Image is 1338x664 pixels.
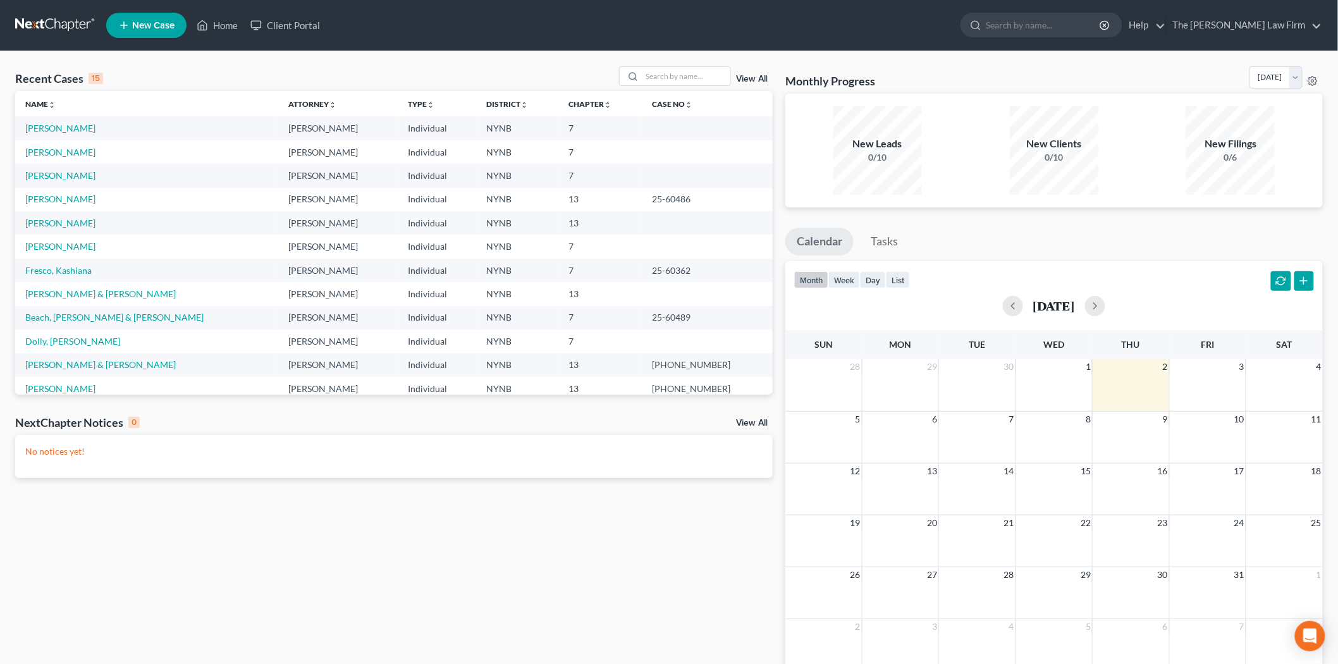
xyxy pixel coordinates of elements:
[476,354,558,377] td: NYNB
[476,116,558,140] td: NYNB
[1310,412,1323,427] span: 11
[558,116,642,140] td: 7
[1233,567,1246,582] span: 31
[833,137,922,151] div: New Leads
[132,21,175,30] span: New Case
[15,71,103,86] div: Recent Cases
[25,445,763,458] p: No notices yet!
[1084,619,1092,634] span: 5
[1315,619,1323,634] span: 8
[398,211,476,235] td: Individual
[642,306,773,329] td: 25-60489
[278,377,398,400] td: [PERSON_NAME]
[1003,359,1016,374] span: 30
[1010,137,1098,151] div: New Clients
[1310,464,1323,479] span: 18
[828,271,860,288] button: week
[278,282,398,305] td: [PERSON_NAME]
[476,188,558,211] td: NYNB
[604,101,611,109] i: unfold_more
[859,228,909,255] a: Tasks
[886,271,910,288] button: list
[486,99,528,109] a: Districtunfold_more
[558,211,642,235] td: 13
[642,188,773,211] td: 25-60486
[408,99,434,109] a: Typeunfold_more
[1201,339,1214,350] span: Fri
[398,188,476,211] td: Individual
[476,140,558,164] td: NYNB
[1238,359,1246,374] span: 3
[278,164,398,187] td: [PERSON_NAME]
[736,419,768,427] a: View All
[427,101,434,109] i: unfold_more
[1315,359,1323,374] span: 4
[398,306,476,329] td: Individual
[476,329,558,353] td: NYNB
[1079,567,1092,582] span: 29
[1008,619,1016,634] span: 4
[398,377,476,400] td: Individual
[398,329,476,353] td: Individual
[25,218,95,228] a: [PERSON_NAME]
[520,101,528,109] i: unfold_more
[1162,359,1169,374] span: 2
[25,383,95,394] a: [PERSON_NAME]
[25,170,95,181] a: [PERSON_NAME]
[1008,412,1016,427] span: 7
[558,354,642,377] td: 13
[1003,515,1016,531] span: 21
[1084,359,1092,374] span: 1
[1233,412,1246,427] span: 10
[190,14,244,37] a: Home
[1277,339,1292,350] span: Sat
[278,211,398,235] td: [PERSON_NAME]
[558,329,642,353] td: 7
[558,306,642,329] td: 7
[558,259,642,282] td: 7
[926,567,938,582] span: 27
[398,259,476,282] td: Individual
[278,188,398,211] td: [PERSON_NAME]
[1233,464,1246,479] span: 17
[476,306,558,329] td: NYNB
[642,259,773,282] td: 25-60362
[642,67,730,85] input: Search by name...
[244,14,326,37] a: Client Portal
[926,359,938,374] span: 29
[476,211,558,235] td: NYNB
[25,123,95,133] a: [PERSON_NAME]
[642,377,773,400] td: [PHONE_NUMBER]
[558,164,642,187] td: 7
[398,354,476,377] td: Individual
[25,336,120,347] a: Dolly, [PERSON_NAME]
[849,567,862,582] span: 26
[642,354,773,377] td: [PHONE_NUMBER]
[278,306,398,329] td: [PERSON_NAME]
[931,619,938,634] span: 3
[329,101,336,109] i: unfold_more
[25,359,176,370] a: [PERSON_NAME] & [PERSON_NAME]
[785,73,875,89] h3: Monthly Progress
[398,235,476,258] td: Individual
[685,101,692,109] i: unfold_more
[1238,619,1246,634] span: 7
[25,241,95,252] a: [PERSON_NAME]
[476,235,558,258] td: NYNB
[476,377,558,400] td: NYNB
[890,339,912,350] span: Mon
[1233,515,1246,531] span: 24
[558,188,642,211] td: 13
[1315,567,1323,582] span: 1
[558,282,642,305] td: 13
[849,464,862,479] span: 12
[278,354,398,377] td: [PERSON_NAME]
[25,288,176,299] a: [PERSON_NAME] & [PERSON_NAME]
[986,13,1102,37] input: Search by name...
[476,259,558,282] td: NYNB
[558,140,642,164] td: 7
[89,73,103,84] div: 15
[476,164,558,187] td: NYNB
[278,235,398,258] td: [PERSON_NAME]
[854,412,862,427] span: 5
